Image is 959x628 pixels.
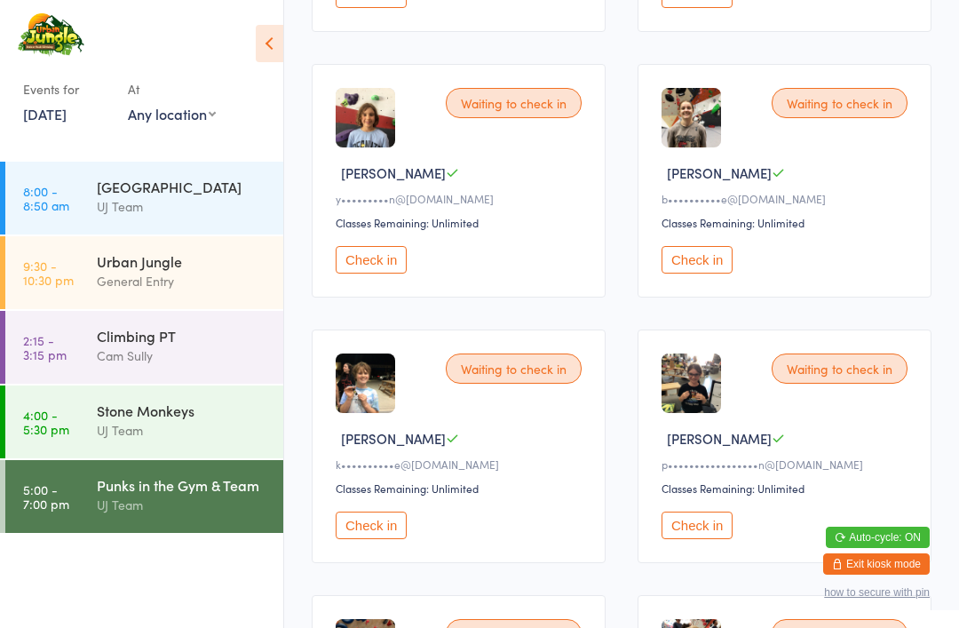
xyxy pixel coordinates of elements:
[5,460,283,533] a: 5:00 -7:00 pmPunks in the Gym & TeamUJ Team
[824,586,930,599] button: how to secure with pin
[23,104,67,123] a: [DATE]
[97,271,268,291] div: General Entry
[446,88,582,118] div: Waiting to check in
[662,481,913,496] div: Classes Remaining: Unlimited
[97,420,268,441] div: UJ Team
[97,326,268,346] div: Climbing PT
[341,163,446,182] span: [PERSON_NAME]
[662,512,733,539] button: Check in
[23,258,74,287] time: 9:30 - 10:30 pm
[97,251,268,271] div: Urban Jungle
[667,429,772,448] span: [PERSON_NAME]
[667,163,772,182] span: [PERSON_NAME]
[336,215,587,230] div: Classes Remaining: Unlimited
[23,75,110,104] div: Events for
[97,475,268,495] div: Punks in the Gym & Team
[128,75,216,104] div: At
[97,196,268,217] div: UJ Team
[662,457,913,472] div: p•••••••••••••••••n@[DOMAIN_NAME]
[662,354,721,413] img: image1709802453.png
[662,215,913,230] div: Classes Remaining: Unlimited
[23,184,69,212] time: 8:00 - 8:50 am
[97,401,268,420] div: Stone Monkeys
[5,236,283,309] a: 9:30 -10:30 pmUrban JungleGeneral Entry
[823,553,930,575] button: Exit kiosk mode
[128,104,216,123] div: Any location
[336,246,407,274] button: Check in
[23,408,69,436] time: 4:00 - 5:30 pm
[446,354,582,384] div: Waiting to check in
[662,191,913,206] div: b••••••••••e@[DOMAIN_NAME]
[97,495,268,515] div: UJ Team
[772,88,907,118] div: Waiting to check in
[97,346,268,366] div: Cam Sully
[336,457,587,472] div: k••••••••••e@[DOMAIN_NAME]
[23,333,67,362] time: 2:15 - 3:15 pm
[341,429,446,448] span: [PERSON_NAME]
[662,88,721,147] img: image1710327059.png
[336,481,587,496] div: Classes Remaining: Unlimited
[5,162,283,235] a: 8:00 -8:50 am[GEOGRAPHIC_DATA]UJ Team
[336,512,407,539] button: Check in
[336,88,395,147] img: image1700474775.png
[18,13,84,57] img: Urban Jungle Indoor Rock Climbing
[5,311,283,384] a: 2:15 -3:15 pmClimbing PTCam Sully
[772,354,907,384] div: Waiting to check in
[336,191,587,206] div: y•••••••••n@[DOMAIN_NAME]
[97,177,268,196] div: [GEOGRAPHIC_DATA]
[23,482,69,511] time: 5:00 - 7:00 pm
[5,386,283,458] a: 4:00 -5:30 pmStone MonkeysUJ Team
[336,354,395,413] img: image1693393562.png
[662,246,733,274] button: Check in
[826,527,930,548] button: Auto-cycle: ON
